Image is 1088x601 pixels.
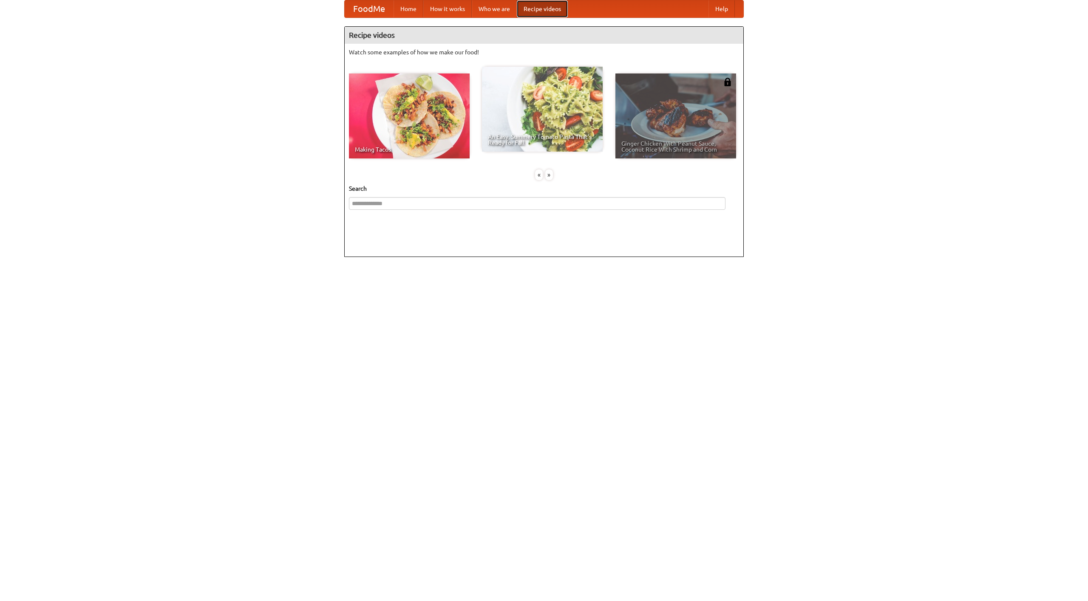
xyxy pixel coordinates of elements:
a: Help [708,0,735,17]
a: Who we are [472,0,517,17]
h4: Recipe videos [345,27,743,44]
div: « [535,169,543,180]
span: An Easy, Summery Tomato Pasta That's Ready for Fall [488,134,597,146]
a: Home [394,0,423,17]
img: 483408.png [723,78,732,86]
a: Recipe videos [517,0,568,17]
a: FoodMe [345,0,394,17]
a: How it works [423,0,472,17]
h5: Search [349,184,739,193]
a: An Easy, Summery Tomato Pasta That's Ready for Fall [482,67,603,152]
a: Making Tacos [349,73,470,158]
p: Watch some examples of how we make our food! [349,48,739,56]
div: » [545,169,553,180]
span: Making Tacos [355,147,464,152]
